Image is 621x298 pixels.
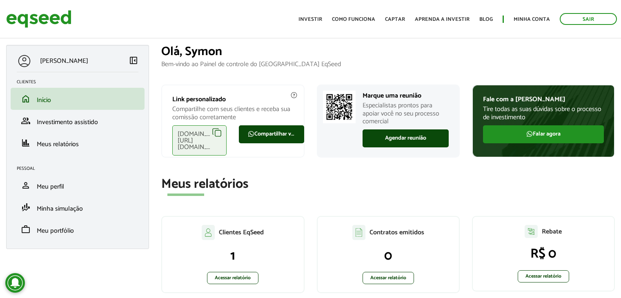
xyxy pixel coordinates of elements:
[11,174,145,196] li: Meu perfil
[483,125,604,143] a: Falar agora
[17,166,145,171] h2: Pessoal
[514,17,550,22] a: Minha conta
[542,228,562,236] p: Rebate
[17,116,138,126] a: groupInvestimento assistido
[161,60,615,68] p: Bem-vindo ao Painel de controle do [GEOGRAPHIC_DATA] EqSeed
[21,180,31,190] span: person
[11,132,145,154] li: Meus relatórios
[17,225,138,234] a: workMeu portfólio
[17,180,138,190] a: personMeu perfil
[481,246,606,262] p: R$ 0
[129,56,138,65] span: left_panel_close
[37,225,74,236] span: Meu portfólio
[37,139,79,150] span: Meus relatórios
[11,218,145,240] li: Meu portfólio
[170,248,295,264] p: 1
[172,96,293,103] p: Link personalizado
[479,17,493,22] a: Blog
[363,129,449,147] a: Agendar reunião
[298,17,322,22] a: Investir
[202,225,215,240] img: agent-clientes.svg
[326,248,451,264] p: 0
[37,181,64,192] span: Meu perfil
[352,225,365,240] img: agent-contratos.svg
[518,270,569,282] a: Acessar relatório
[21,116,31,126] span: group
[560,13,617,25] a: Sair
[526,131,533,137] img: FaWhatsapp.svg
[219,229,264,236] p: Clientes EqSeed
[17,202,138,212] a: finance_modeMinha simulação
[332,17,375,22] a: Como funciona
[483,105,604,121] p: Tire todas as suas dúvidas sobre o processo de investimento
[363,92,449,100] p: Marque uma reunião
[21,225,31,234] span: work
[161,177,615,191] h2: Meus relatórios
[17,80,145,85] h2: Clientes
[17,138,138,148] a: financeMeus relatórios
[37,203,83,214] span: Minha simulação
[239,125,304,143] a: Compartilhar via WhatsApp
[161,45,615,58] h1: Olá, Symon
[172,125,227,156] div: [DOMAIN_NAME][URL][DOMAIN_NAME]
[40,57,88,65] p: [PERSON_NAME]
[17,94,138,104] a: homeInício
[363,102,449,125] p: Especialistas prontos para apoiar você no seu processo comercial
[6,8,71,30] img: EqSeed
[37,117,98,128] span: Investimento assistido
[290,91,298,99] img: agent-meulink-info2.svg
[483,96,604,103] p: Fale com a [PERSON_NAME]
[129,56,138,67] a: Colapsar menu
[525,225,538,238] img: agent-relatorio.svg
[415,17,470,22] a: Aprenda a investir
[207,272,258,284] a: Acessar relatório
[363,272,414,284] a: Acessar relatório
[11,110,145,132] li: Investimento assistido
[248,131,254,137] img: FaWhatsapp.svg
[21,94,31,104] span: home
[11,88,145,110] li: Início
[21,138,31,148] span: finance
[323,91,356,123] img: Marcar reunião com consultor
[385,17,405,22] a: Captar
[172,105,293,121] p: Compartilhe com seus clientes e receba sua comissão corretamente
[21,202,31,212] span: finance_mode
[11,196,145,218] li: Minha simulação
[37,95,51,106] span: Início
[369,229,424,236] p: Contratos emitidos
